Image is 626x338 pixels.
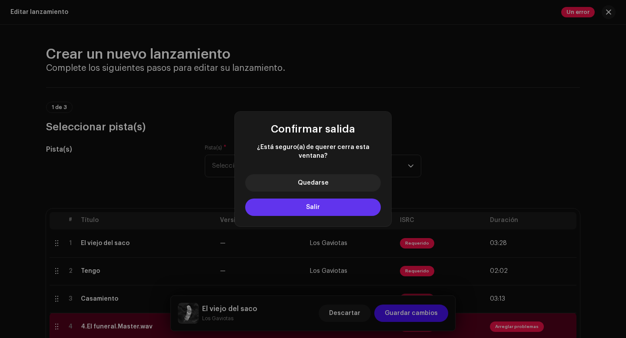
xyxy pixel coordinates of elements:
span: ¿Está seguro(a) de querer cerra esta ventana? [245,143,381,160]
span: Salir [306,204,320,210]
button: Salir [245,199,381,216]
button: Quedarse [245,174,381,192]
span: Quedarse [298,180,329,186]
span: Confirmar salida [271,124,355,134]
